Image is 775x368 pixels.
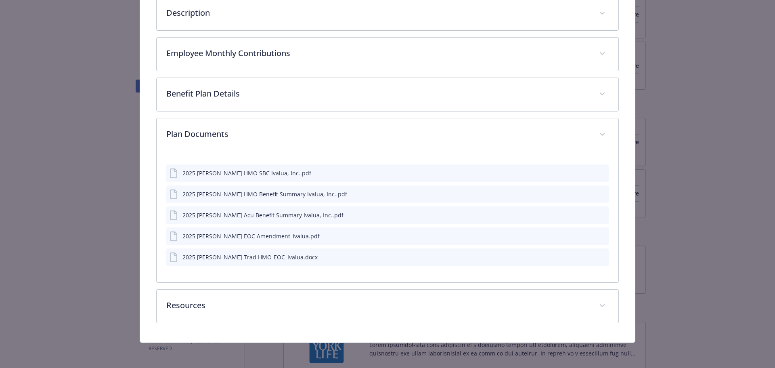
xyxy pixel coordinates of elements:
[598,190,605,198] button: preview file
[182,253,318,261] div: 2025 [PERSON_NAME] Trad HMO-EOC_Ivalua.docx
[166,47,590,59] p: Employee Monthly Contributions
[598,232,605,240] button: preview file
[182,211,344,219] div: 2025 [PERSON_NAME] Acu Benefit Summary Ivalua, Inc..pdf
[182,169,311,177] div: 2025 [PERSON_NAME] HMO SBC Ivalua, Inc..pdf
[157,78,619,111] div: Benefit Plan Details
[585,190,592,198] button: download file
[598,211,605,219] button: preview file
[157,38,619,71] div: Employee Monthly Contributions
[166,7,590,19] p: Description
[598,169,605,177] button: preview file
[166,128,590,140] p: Plan Documents
[182,232,320,240] div: 2025 [PERSON_NAME] EOC Amendment_Ivalua.pdf
[157,118,619,151] div: Plan Documents
[166,88,590,100] p: Benefit Plan Details
[585,232,592,240] button: download file
[598,253,605,261] button: preview file
[157,151,619,282] div: Plan Documents
[585,253,592,261] button: download file
[182,190,347,198] div: 2025 [PERSON_NAME] HMO Benefit Summary Ivalua, Inc..pdf
[157,290,619,323] div: Resources
[166,299,590,311] p: Resources
[585,211,592,219] button: download file
[585,169,592,177] button: download file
